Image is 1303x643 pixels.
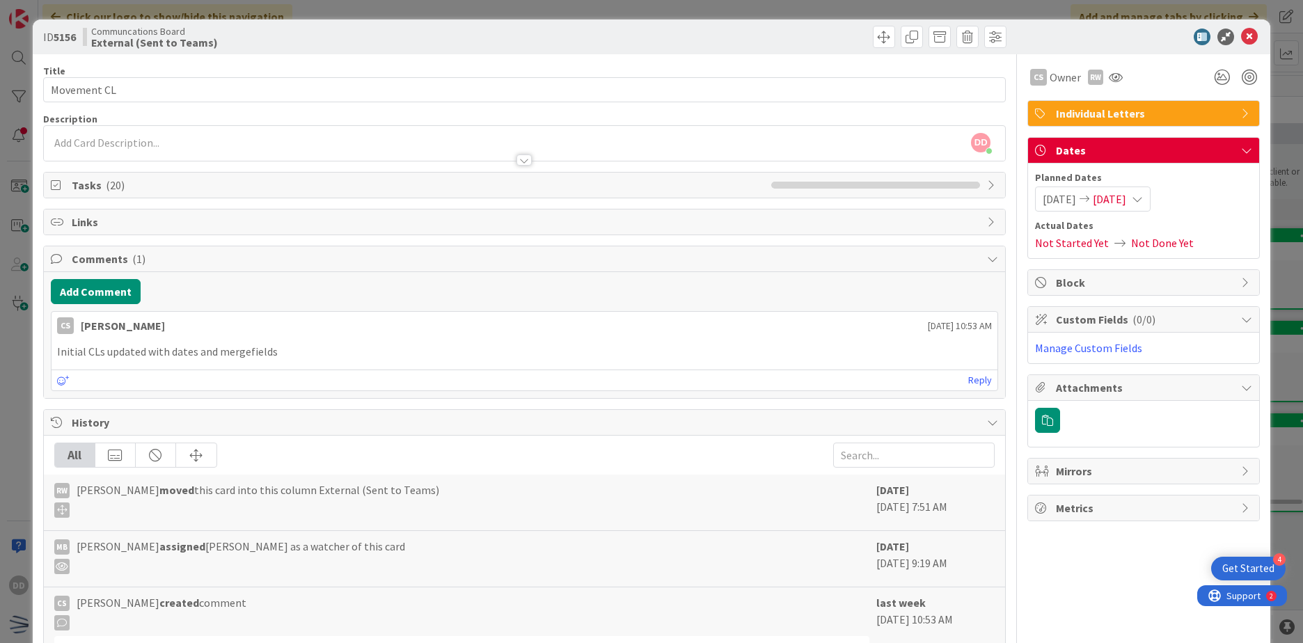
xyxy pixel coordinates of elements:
label: Title [43,65,65,77]
span: [DATE] [1043,191,1076,207]
b: created [159,596,199,610]
span: ( 0/0 ) [1132,312,1155,326]
div: Get Started [1222,562,1274,575]
span: DD [971,133,990,152]
div: [DATE] 7:51 AM [876,482,995,523]
span: [DATE] [1093,191,1126,207]
span: Owner [1050,69,1081,86]
div: [DATE] 9:19 AM [876,538,995,580]
div: All [55,443,95,467]
div: CS [1030,69,1047,86]
span: Comments [72,251,980,267]
span: Links [72,214,980,230]
div: RW [1088,70,1103,85]
div: CS [57,317,74,334]
div: 2 [72,6,76,17]
div: [PERSON_NAME] [81,317,165,334]
b: moved [159,483,194,497]
span: ( 1 ) [132,252,145,266]
span: Attachments [1056,379,1234,396]
b: assigned [159,539,205,553]
b: 5156 [54,30,76,44]
span: Not Started Yet [1035,235,1109,251]
span: [PERSON_NAME] [PERSON_NAME] as a watcher of this card [77,538,405,574]
input: Search... [833,443,995,468]
span: Block [1056,274,1234,291]
a: Reply [968,372,992,389]
b: [DATE] [876,483,909,497]
div: CS [54,596,70,611]
span: Not Done Yet [1131,235,1194,251]
span: Planned Dates [1035,170,1252,185]
b: last week [876,596,926,610]
span: Support [29,2,63,19]
div: Open Get Started checklist, remaining modules: 4 [1211,557,1286,580]
input: type card name here... [43,77,1006,102]
span: ID [43,29,76,45]
span: Metrics [1056,500,1234,516]
b: [DATE] [876,539,909,553]
span: [PERSON_NAME] comment [77,594,246,630]
p: Initial CLs updated with dates and mergefields [57,344,992,360]
span: ( 20 ) [106,178,125,192]
span: Custom Fields [1056,311,1234,328]
span: Communcations Board [91,26,218,37]
b: External (Sent to Teams) [91,37,218,48]
span: Mirrors [1056,463,1234,479]
span: Tasks [72,177,764,193]
span: [PERSON_NAME] this card into this column External (Sent to Teams) [77,482,439,518]
span: Description [43,113,97,125]
div: RW [54,483,70,498]
span: Actual Dates [1035,219,1252,233]
span: [DATE] 10:53 AM [928,319,992,333]
div: 4 [1273,553,1286,566]
span: History [72,414,980,431]
div: MB [54,539,70,555]
button: Add Comment [51,279,141,304]
span: Dates [1056,142,1234,159]
span: Individual Letters [1056,105,1234,122]
a: Manage Custom Fields [1035,341,1142,355]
